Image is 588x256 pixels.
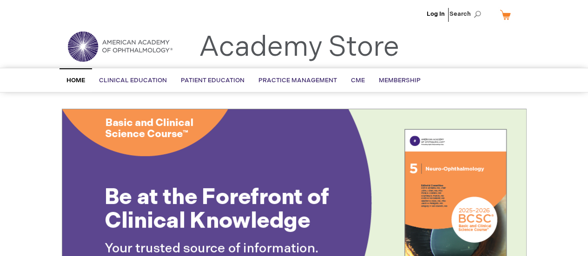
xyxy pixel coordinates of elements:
span: Practice Management [258,77,337,84]
span: CME [351,77,365,84]
span: Patient Education [181,77,244,84]
span: Home [66,77,85,84]
span: Search [449,5,485,23]
a: Academy Store [199,31,399,64]
span: Membership [379,77,421,84]
a: Log In [427,10,445,18]
span: Clinical Education [99,77,167,84]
